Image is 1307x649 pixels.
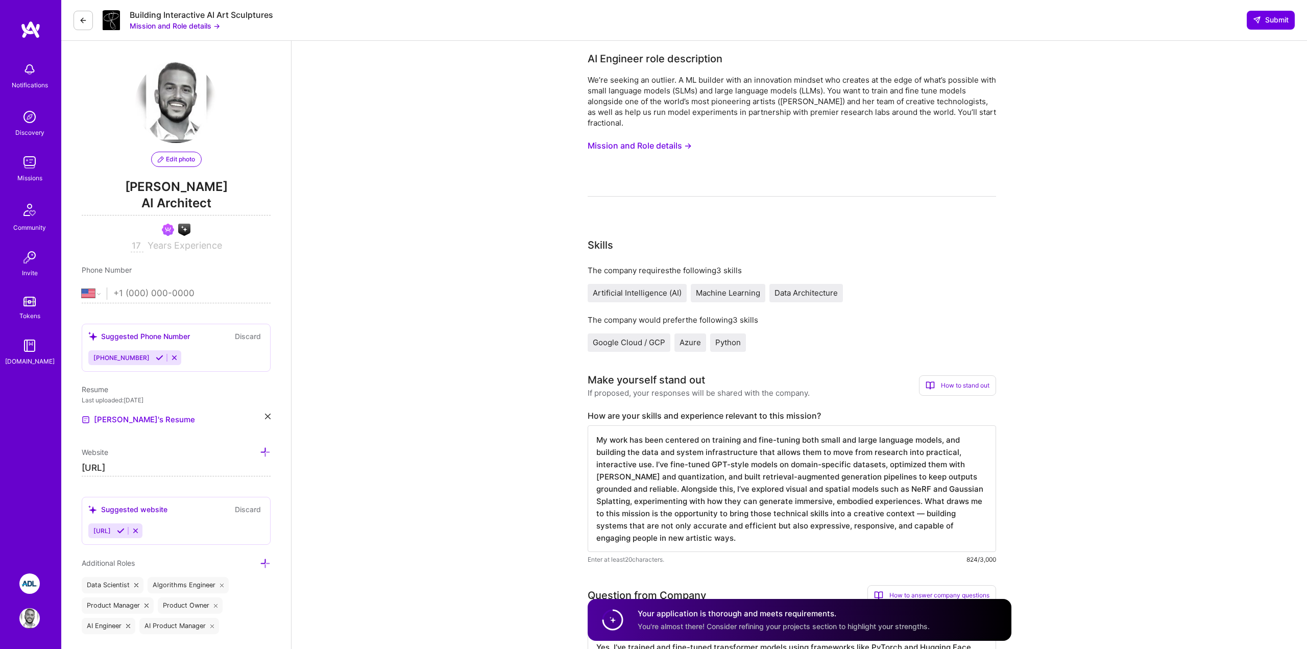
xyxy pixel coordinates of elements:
i: icon Close [144,604,149,608]
span: Resume [82,385,108,394]
i: icon PencilPurple [158,156,164,162]
span: Additional Roles [82,559,135,567]
span: You're almost there! Consider refining your projects section to highlight your strengths. [638,622,930,631]
div: If proposed, your responses will be shared with the company. [588,388,810,398]
img: discovery [19,107,40,127]
span: Phone Number [82,266,132,274]
i: icon BookOpen [926,381,935,390]
div: AI Engineer [82,618,135,634]
div: [DOMAIN_NAME] [5,356,55,367]
span: Python [715,338,741,347]
div: Make yourself stand out [588,372,705,388]
div: The company requires the following 3 skills [588,265,996,276]
span: Data Architecture [774,288,838,298]
i: icon Close [265,414,271,419]
textarea: My work has been centered on training and fine-tuning both small and large language models, and b... [588,425,996,552]
button: Mission and Role details → [588,136,692,155]
a: [PERSON_NAME]'s Resume [82,414,195,426]
div: How to answer company questions [867,585,996,606]
span: [PERSON_NAME] [82,179,271,195]
i: icon SuggestedTeams [88,332,97,341]
div: Data Scientist [82,577,143,593]
a: User Avatar [17,608,42,629]
img: tokens [23,297,36,306]
img: bell [19,59,40,80]
div: Discovery [15,127,44,138]
i: Reject [132,527,139,535]
i: icon Close [126,624,130,628]
span: Submit [1253,15,1289,25]
div: Tokens [19,310,40,321]
span: [URL] [93,527,111,535]
span: Azure [680,338,701,347]
input: XX [131,240,143,252]
div: Notifications [12,80,48,90]
div: The company would prefer the following 3 skills [588,315,996,325]
i: icon BookOpen [874,591,883,600]
img: Been on Mission [162,224,174,236]
label: How are your skills and experience relevant to this mission? [588,411,996,421]
img: Resume [82,416,90,424]
input: http://... [82,460,271,476]
img: User Avatar [135,61,217,143]
div: Suggested website [88,504,167,515]
img: teamwork [19,152,40,173]
img: User Avatar [19,608,40,629]
i: icon Close [134,583,138,587]
i: Accept [156,354,163,362]
button: Discard [232,330,264,342]
div: Community [13,222,46,233]
div: 824/3,000 [966,554,996,565]
span: AI Architect [82,195,271,215]
button: Edit photo [151,152,202,167]
div: How to stand out [919,375,996,396]
button: Discard [232,503,264,515]
i: Accept [117,527,125,535]
i: icon SuggestedTeams [88,506,97,514]
img: Company Logo [103,10,119,31]
div: Question from Company [588,588,706,603]
i: icon Close [214,604,218,608]
span: Years Experience [148,240,222,251]
div: Building Interactive AI Art Sculptures [130,10,273,20]
div: Algorithms Engineer [148,577,229,593]
div: We’re seeking an outlier. A ML builder with an innovation mindset who creates at the edge of what... [588,75,996,128]
input: +1 (000) 000-0000 [113,279,271,308]
img: Community [17,198,42,222]
i: Reject [171,354,178,362]
div: Invite [22,268,38,278]
a: ADL: Technology Modernization Sprint 1 [17,573,42,594]
div: Skills [588,237,613,253]
div: AI Product Manager [139,618,220,634]
span: Machine Learning [696,288,760,298]
span: Artificial Intelligence (AI) [593,288,682,298]
div: Product Manager [82,597,154,614]
i: icon Close [210,624,214,628]
span: [PHONE_NUMBER] [93,354,150,362]
div: Missions [17,173,42,183]
div: Product Owner [158,597,223,614]
h4: Your application is thorough and meets requirements. [638,608,930,619]
img: ADL: Technology Modernization Sprint 1 [19,573,40,594]
div: AI Engineer role description [588,51,722,66]
button: Mission and Role details → [130,20,220,31]
img: guide book [19,335,40,356]
span: Google Cloud / GCP [593,338,665,347]
div: Suggested Phone Number [88,331,190,342]
span: Edit photo [158,155,195,164]
i: icon SendLight [1253,16,1261,24]
i: icon LeftArrowDark [79,16,87,25]
span: Website [82,448,108,456]
img: A.I. guild [178,224,190,236]
span: Enter at least 20 characters. [588,554,664,565]
img: logo [20,20,41,39]
i: icon Close [220,583,224,587]
button: Submit [1247,11,1295,29]
img: Invite [19,247,40,268]
div: Last uploaded: [DATE] [82,395,271,405]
